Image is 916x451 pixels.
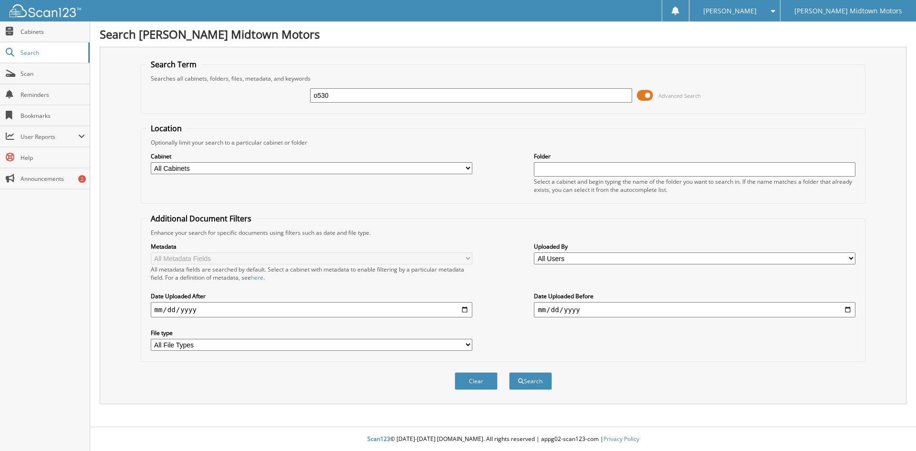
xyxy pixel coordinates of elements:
[151,152,472,160] label: Cabinet
[151,292,472,300] label: Date Uploaded After
[251,273,263,282] a: here
[146,74,861,83] div: Searches all cabinets, folders, files, metadata, and keywords
[78,175,86,183] div: 2
[534,152,855,160] label: Folder
[21,91,85,99] span: Reminders
[146,123,187,134] legend: Location
[90,428,916,451] div: © [DATE]-[DATE] [DOMAIN_NAME]. All rights reserved | appg02-scan123-com |
[658,92,701,99] span: Advanced Search
[146,138,861,147] div: Optionally limit your search to a particular cabinet or folder
[534,292,855,300] label: Date Uploaded Before
[151,302,472,317] input: start
[151,242,472,251] label: Metadata
[146,229,861,237] div: Enhance your search for specific documents using filters such as date and file type.
[604,435,639,443] a: Privacy Policy
[534,178,855,194] div: Select a cabinet and begin typing the name of the folder you want to search in. If the name match...
[509,372,552,390] button: Search
[21,154,85,162] span: Help
[146,59,201,70] legend: Search Term
[21,70,85,78] span: Scan
[868,405,916,451] iframe: Chat Widget
[100,26,906,42] h1: Search [PERSON_NAME] Midtown Motors
[534,242,855,251] label: Uploaded By
[21,112,85,120] span: Bookmarks
[21,28,85,36] span: Cabinets
[151,265,472,282] div: All metadata fields are searched by default. Select a cabinet with metadata to enable filtering b...
[21,175,85,183] span: Announcements
[703,8,757,14] span: [PERSON_NAME]
[151,329,472,337] label: File type
[21,133,78,141] span: User Reports
[455,372,498,390] button: Clear
[21,49,83,57] span: Search
[534,302,855,317] input: end
[367,435,390,443] span: Scan123
[146,213,256,224] legend: Additional Document Filters
[10,4,81,17] img: scan123-logo-white.svg
[794,8,902,14] span: [PERSON_NAME] Midtown Motors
